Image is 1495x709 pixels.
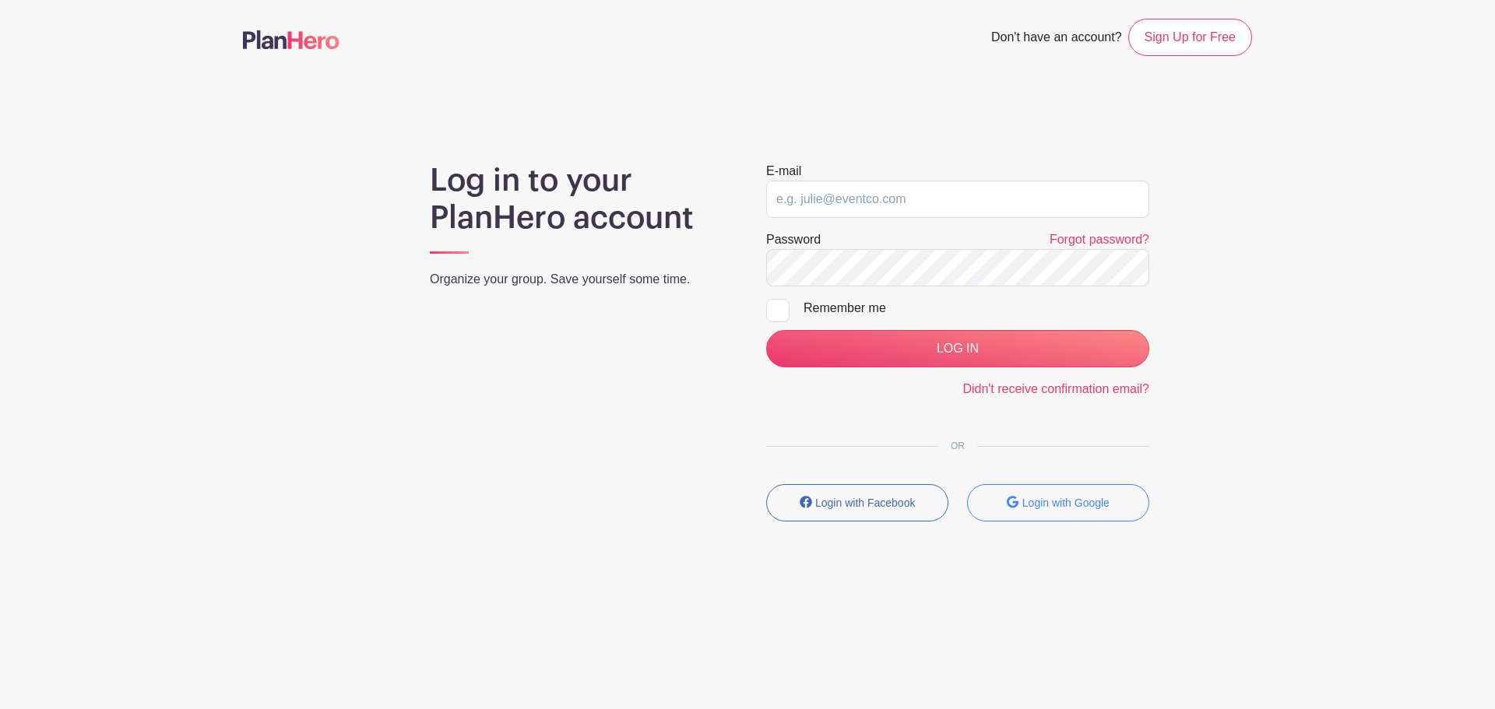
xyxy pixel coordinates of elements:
button: Login with Google [967,484,1149,521]
div: Remember me [804,299,1149,318]
a: Didn't receive confirmation email? [962,382,1149,395]
h1: Log in to your PlanHero account [430,162,729,237]
p: Organize your group. Save yourself some time. [430,270,729,289]
button: Login with Facebook [766,484,948,521]
a: Sign Up for Free [1128,19,1252,56]
span: OR [938,440,977,451]
label: Password [766,230,821,249]
img: logo-507f7623f17ff9eddc593b1ce0a138ce2505c220e1c5a4e2b4648c50719b7d32.svg [243,30,339,49]
input: e.g. julie@eventco.com [766,181,1149,218]
small: Login with Facebook [815,497,915,509]
a: Forgot password? [1050,233,1149,246]
label: E-mail [766,162,801,181]
span: Don't have an account? [991,22,1122,56]
small: Login with Google [1022,497,1110,509]
input: LOG IN [766,330,1149,367]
